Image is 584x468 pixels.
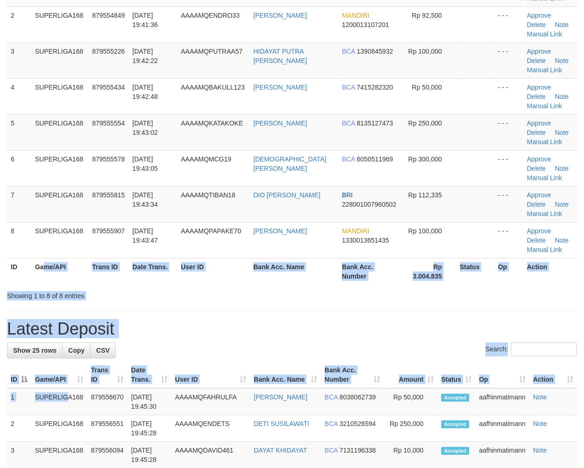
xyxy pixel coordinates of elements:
[132,227,158,244] span: [DATE] 19:43:47
[7,78,31,114] td: 4
[342,84,355,91] span: BCA
[527,174,563,182] a: Manual Link
[325,393,338,401] span: BCA
[342,155,355,163] span: BCA
[132,155,158,172] span: [DATE] 19:43:05
[527,210,563,217] a: Manual Link
[254,447,307,454] a: DAYAT KHIDAYAT
[132,12,158,28] span: [DATE] 19:41:36
[527,57,546,64] a: Delete
[31,415,87,442] td: SUPERLIGA168
[181,119,243,127] span: AAAAMQKATAKOKE
[88,258,128,285] th: Trans ID
[555,201,569,208] a: Note
[408,155,442,163] span: Rp 300,000
[527,191,551,199] a: Approve
[529,362,577,388] th: Action: activate to sort column ascending
[527,30,563,38] a: Manual Link
[384,388,438,415] td: Rp 50,000
[253,227,307,235] a: [PERSON_NAME]
[412,12,442,19] span: Rp 92,500
[7,222,31,258] td: 8
[7,287,236,300] div: Showing 1 to 8 of 8 entries
[92,155,125,163] span: 879555578
[31,388,87,415] td: SUPERLIGA168
[486,342,577,356] label: Search:
[527,84,551,91] a: Approve
[7,388,31,415] td: 1
[494,114,523,150] td: - - -
[253,48,307,64] a: HIDAYAT PUTRA [PERSON_NAME]
[321,362,384,388] th: Bank Acc. Number: activate to sort column ascending
[132,191,158,208] span: [DATE] 19:43:34
[408,48,442,55] span: Rp 100,000
[177,258,250,285] th: User ID
[384,415,438,442] td: Rp 250,000
[555,57,569,64] a: Note
[181,155,231,163] span: AAAAMQMCG19
[325,447,338,454] span: BCA
[527,227,551,235] a: Approve
[412,84,442,91] span: Rp 50,000
[127,362,171,388] th: Date Trans.: activate to sort column ascending
[527,119,551,127] a: Approve
[527,155,551,163] a: Approve
[31,186,88,222] td: SUPERLIGA168
[7,320,577,338] h1: Latest Deposit
[527,21,546,28] a: Delete
[357,155,393,163] span: Copy 6050511969 to clipboard
[494,7,523,42] td: - - -
[475,362,529,388] th: Op: activate to sort column ascending
[527,12,551,19] a: Approve
[132,48,158,64] span: [DATE] 19:42:22
[31,222,88,258] td: SUPERLIGA168
[96,347,110,354] span: CSV
[87,388,127,415] td: 879556670
[31,362,87,388] th: Game/API: activate to sort column ascending
[31,114,88,150] td: SUPERLIGA168
[7,42,31,78] td: 3
[181,227,241,235] span: AAAAMQPAPAKE70
[527,93,546,100] a: Delete
[92,48,125,55] span: 879555226
[408,227,442,235] span: Rp 100,000
[181,191,236,199] span: AAAAMQTIBAN18
[357,48,393,55] span: Copy 1390845932 to clipboard
[342,201,396,208] span: Copy 228001007960502 to clipboard
[87,362,127,388] th: Trans ID: activate to sort column ascending
[340,393,376,401] span: Copy 8038062739 to clipboard
[7,7,31,42] td: 2
[555,93,569,100] a: Note
[31,150,88,186] td: SUPERLIGA168
[171,415,250,442] td: AAAAMQENDETS
[7,362,31,388] th: ID: activate to sort column descending
[254,420,309,427] a: DETI SUSILAWATI
[527,66,563,74] a: Manual Link
[92,84,125,91] span: 879555434
[533,447,547,454] a: Note
[171,362,250,388] th: User ID: activate to sort column ascending
[250,258,338,285] th: Bank Acc. Name
[92,227,125,235] span: 879555907
[338,258,402,285] th: Bank Acc. Number
[253,12,307,19] a: [PERSON_NAME]
[527,102,563,110] a: Manual Link
[342,119,355,127] span: BCA
[87,415,127,442] td: 879556551
[129,258,177,285] th: Date Trans.
[357,119,393,127] span: Copy 8135127473 to clipboard
[7,342,63,358] a: Show 25 rows
[533,420,547,427] a: Note
[253,191,320,199] a: DIO [PERSON_NAME]
[127,415,171,442] td: [DATE] 19:45:28
[132,119,158,136] span: [DATE] 19:43:02
[340,447,376,454] span: Copy 7131196338 to clipboard
[325,420,338,427] span: BCA
[527,237,546,244] a: Delete
[31,7,88,42] td: SUPERLIGA168
[13,347,56,354] span: Show 25 rows
[342,237,389,244] span: Copy 1330013651435 to clipboard
[31,258,88,285] th: Game/API
[171,388,250,415] td: AAAAMQFAHRULFA
[7,186,31,222] td: 7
